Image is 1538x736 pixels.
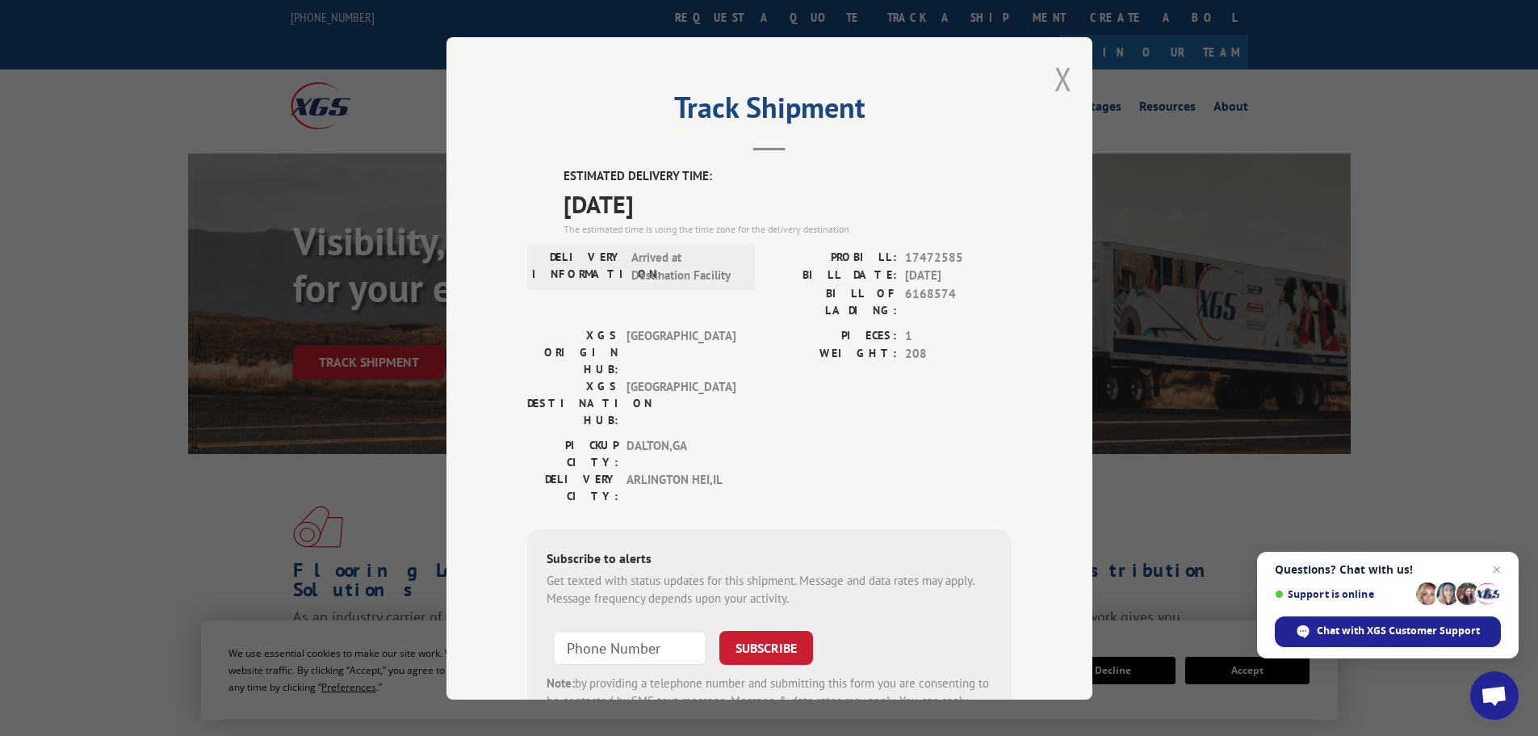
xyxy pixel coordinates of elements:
div: Open chat [1470,671,1519,720]
label: XGS DESTINATION HUB: [527,377,618,428]
label: WEIGHT: [769,345,897,364]
label: DELIVERY INFORMATION: [532,248,623,284]
button: SUBSCRIBE [719,630,813,664]
span: Questions? Chat with us! [1275,563,1501,576]
span: 17472585 [905,248,1012,267]
label: BILL DATE: [769,267,897,285]
span: Support is online [1275,588,1410,600]
span: 6168574 [905,284,1012,318]
div: The estimated time is using the time zone for the delivery destination. [564,221,1012,236]
button: Close modal [1054,57,1072,100]
span: 208 [905,345,1012,364]
span: [DATE] [564,185,1012,221]
span: [GEOGRAPHIC_DATA] [627,326,735,377]
label: XGS ORIGIN HUB: [527,326,618,377]
span: Close chat [1487,560,1507,579]
label: PIECES: [769,326,897,345]
span: 1 [905,326,1012,345]
strong: Note: [547,675,575,690]
div: Get texted with status updates for this shipment. Message and data rates may apply. Message frequ... [547,571,992,608]
label: PICKUP CITY: [527,436,618,470]
input: Phone Number [553,630,706,664]
span: [DATE] [905,267,1012,285]
label: BILL OF LADING: [769,284,897,318]
span: Arrived at Destination Facility [631,248,740,284]
label: DELIVERY CITY: [527,470,618,504]
label: ESTIMATED DELIVERY TIME: [564,167,1012,186]
label: PROBILL: [769,248,897,267]
h2: Track Shipment [527,96,1012,127]
span: DALTON , GA [627,436,735,470]
span: [GEOGRAPHIC_DATA] [627,377,735,428]
div: Subscribe to alerts [547,548,992,571]
div: by providing a telephone number and submitting this form you are consenting to be contacted by SM... [547,674,992,729]
div: Chat with XGS Customer Support [1275,616,1501,647]
span: ARLINGTON HEI , IL [627,470,735,504]
span: Chat with XGS Customer Support [1317,624,1480,638]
